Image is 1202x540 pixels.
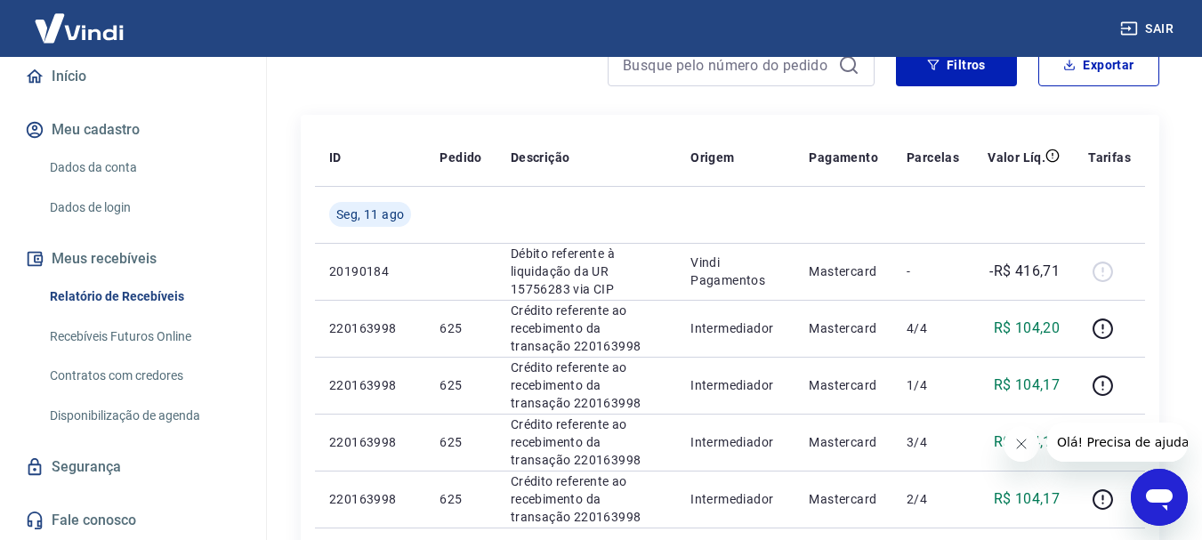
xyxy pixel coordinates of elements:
[21,110,245,149] button: Meu cadastro
[896,44,1017,86] button: Filtros
[907,376,959,394] p: 1/4
[43,398,245,434] a: Disponibilização de agenda
[690,319,780,337] p: Intermediador
[690,433,780,451] p: Intermediador
[336,206,404,223] span: Seg, 11 ago
[1088,149,1131,166] p: Tarifas
[511,149,570,166] p: Descrição
[907,319,959,337] p: 4/4
[329,319,411,337] p: 220163998
[440,490,481,508] p: 625
[511,302,662,355] p: Crédito referente ao recebimento da transação 220163998
[690,490,780,508] p: Intermediador
[690,254,780,289] p: Vindi Pagamentos
[623,52,831,78] input: Busque pelo número do pedido
[43,189,245,226] a: Dados de login
[11,12,149,27] span: Olá! Precisa de ajuda?
[511,359,662,412] p: Crédito referente ao recebimento da transação 220163998
[809,376,878,394] p: Mastercard
[907,262,959,280] p: -
[1131,469,1188,526] iframe: Botão para abrir a janela de mensagens
[1004,426,1039,462] iframe: Fechar mensagem
[988,149,1045,166] p: Valor Líq.
[907,433,959,451] p: 3/4
[329,376,411,394] p: 220163998
[994,431,1061,453] p: R$ 104,17
[329,262,411,280] p: 20190184
[907,149,959,166] p: Parcelas
[21,1,137,55] img: Vindi
[989,261,1060,282] p: -R$ 416,71
[1046,423,1188,462] iframe: Mensagem da empresa
[329,490,411,508] p: 220163998
[994,375,1061,396] p: R$ 104,17
[907,490,959,508] p: 2/4
[1038,44,1159,86] button: Exportar
[994,488,1061,510] p: R$ 104,17
[809,433,878,451] p: Mastercard
[21,239,245,278] button: Meus recebíveis
[690,149,734,166] p: Origem
[21,447,245,487] a: Segurança
[43,149,245,186] a: Dados da conta
[21,501,245,540] a: Fale conosco
[690,376,780,394] p: Intermediador
[809,490,878,508] p: Mastercard
[440,433,481,451] p: 625
[809,149,878,166] p: Pagamento
[43,278,245,315] a: Relatório de Recebíveis
[809,262,878,280] p: Mastercard
[21,57,245,96] a: Início
[511,245,662,298] p: Débito referente à liquidação da UR 15756283 via CIP
[511,472,662,526] p: Crédito referente ao recebimento da transação 220163998
[994,318,1061,339] p: R$ 104,20
[440,149,481,166] p: Pedido
[329,433,411,451] p: 220163998
[440,376,481,394] p: 625
[1117,12,1181,45] button: Sair
[511,415,662,469] p: Crédito referente ao recebimento da transação 220163998
[43,358,245,394] a: Contratos com credores
[43,318,245,355] a: Recebíveis Futuros Online
[440,319,481,337] p: 625
[329,149,342,166] p: ID
[809,319,878,337] p: Mastercard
